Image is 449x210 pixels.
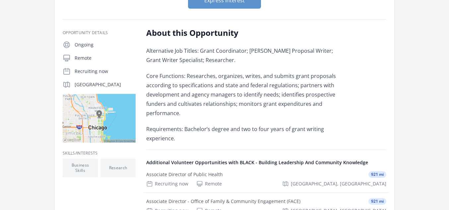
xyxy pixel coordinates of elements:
div: Associate Director of Public Health [146,171,223,178]
h4: Additional Volunteer Opportunities with BLACK - Building Leadership And Community Knowledge [146,159,386,166]
li: Business Skills [63,159,98,177]
p: Recruiting now [75,68,136,75]
div: Associate Director - Office of Family & Community Engagement (FACE) [146,198,300,205]
h2: About this Opportunity [146,28,340,38]
p: Alternative Job Titles: Grant Coordinator; [PERSON_NAME] Proposal Writer; Grant Writer Specialist... [146,46,340,65]
img: Map [63,94,136,143]
p: Requirements: Bachelor’s degree and two to four years of grant writing experience. [146,124,340,143]
p: Core Functions: Researches, organizes, writes, and submits grant proposals according to specifica... [146,71,340,118]
span: [GEOGRAPHIC_DATA], [GEOGRAPHIC_DATA] [291,180,386,187]
p: [GEOGRAPHIC_DATA] [75,81,136,88]
span: 921 mi [368,198,386,205]
p: Ongoing [75,41,136,48]
li: Research [100,159,136,177]
h3: Skills/Interests [63,151,136,156]
p: Remote [75,55,136,61]
div: Remote [196,180,222,187]
h3: Opportunity Details [63,30,136,35]
a: Associate Director of Public Health 921 mi Recruiting now Remote [GEOGRAPHIC_DATA], [GEOGRAPHIC_D... [144,166,389,192]
div: Recruiting now [146,180,188,187]
span: 921 mi [368,171,386,178]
